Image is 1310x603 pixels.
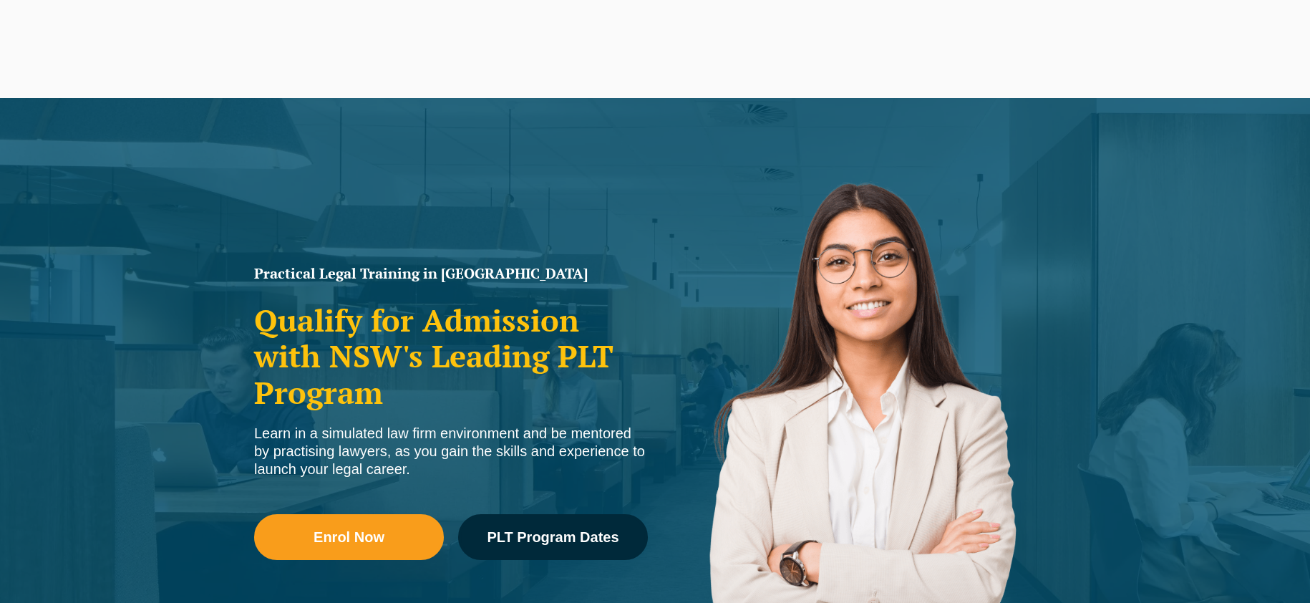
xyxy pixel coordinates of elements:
h2: Qualify for Admission with NSW's Leading PLT Program [254,302,648,410]
h1: Practical Legal Training in [GEOGRAPHIC_DATA] [254,266,648,281]
div: Learn in a simulated law firm environment and be mentored by practising lawyers, as you gain the ... [254,425,648,478]
span: Enrol Now [314,530,384,544]
a: Enrol Now [254,514,444,560]
span: PLT Program Dates [487,530,618,544]
a: PLT Program Dates [458,514,648,560]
